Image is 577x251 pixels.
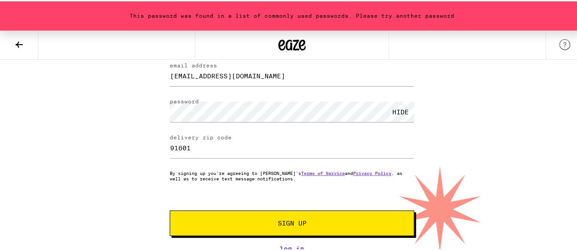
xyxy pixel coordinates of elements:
[170,209,414,235] button: Sign Up
[353,169,391,174] a: Privacy Policy
[170,64,414,85] input: email address
[170,136,414,157] input: delivery zip code
[170,133,232,139] label: delivery zip code
[170,244,414,251] a: Log In
[170,97,199,103] label: password
[301,169,345,174] a: Terms of Service
[170,169,414,180] p: By signing up you're agreeing to [PERSON_NAME]'s and , as well as to receive text message notific...
[278,219,307,225] span: Sign Up
[387,100,414,121] div: HIDE
[170,61,217,67] label: email address
[21,6,39,15] span: Help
